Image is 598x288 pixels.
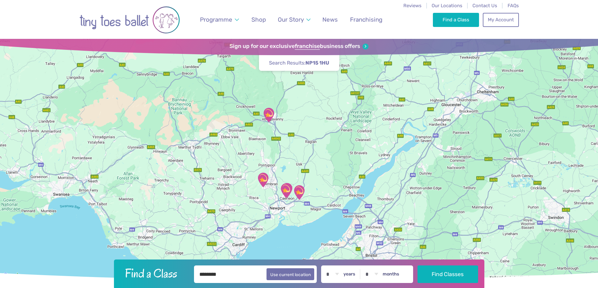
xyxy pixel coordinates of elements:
img: Google [2,271,22,280]
strong: NP15 1HU [305,60,329,66]
a: My Account [483,13,519,27]
a: Franchising [347,12,385,27]
span: Programme [200,16,232,23]
span: Franchising [350,16,382,23]
div: Langstone Village Hall [291,185,307,200]
span: News [322,16,338,23]
a: Find a Class [433,13,479,27]
div: Henllys Village Hall [255,172,271,188]
a: Our Locations [432,3,462,8]
a: Sign up for our exclusivefranchisebusiness offers [229,43,369,50]
h2: Find a Class [120,265,190,281]
a: Shop [248,12,269,27]
img: tiny toes ballet [79,4,180,36]
label: years [343,271,355,277]
div: Caerleon Town Hall [279,182,295,198]
span: Shop [251,16,266,23]
a: Contact Us [472,3,497,8]
a: Reviews [403,3,422,8]
a: Programme [197,12,242,27]
button: Find Classes [418,265,478,283]
button: Use current location [267,268,315,280]
a: News [320,12,341,27]
a: FAQs [508,3,519,8]
a: Our Story [275,12,313,27]
a: Open this area in Google Maps (opens a new window) [2,271,22,280]
span: Our Story [278,16,304,23]
strong: franchise [295,43,320,50]
div: Llanfoist Village Hall [261,107,277,123]
label: months [383,271,399,277]
div: Caerleon Scout Hut [278,183,294,198]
